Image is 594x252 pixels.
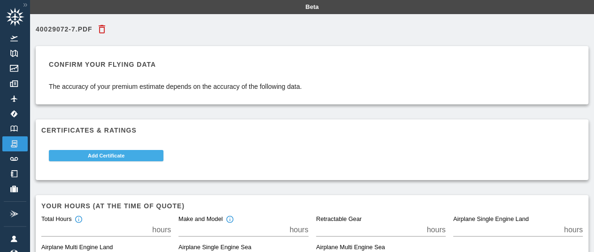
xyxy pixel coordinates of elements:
button: Add Certificate [49,150,163,161]
svg: Total hours in the make and model of the insured aircraft [226,215,234,224]
p: hours [564,224,583,236]
h6: Your hours (at the time of quote) [41,201,583,211]
label: Airplane Single Engine Land [453,215,529,224]
h6: 40029072-7.pdf [36,26,93,32]
h6: Confirm your flying data [49,59,302,70]
label: Airplane Single Engine Sea [178,244,251,252]
svg: Total hours in fixed-wing aircraft [74,215,83,224]
div: Make and Model [178,215,234,224]
label: Airplane Multi Engine Land [41,244,113,252]
p: hours [427,224,446,236]
p: The accuracy of your premium estimate depends on the accuracy of the following data. [49,82,302,91]
p: hours [289,224,308,236]
h6: Certificates & Ratings [41,125,583,135]
div: Total Hours [41,215,83,224]
p: hours [152,224,171,236]
label: Retractable Gear [316,215,362,224]
label: Airplane Multi Engine Sea [316,244,385,252]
